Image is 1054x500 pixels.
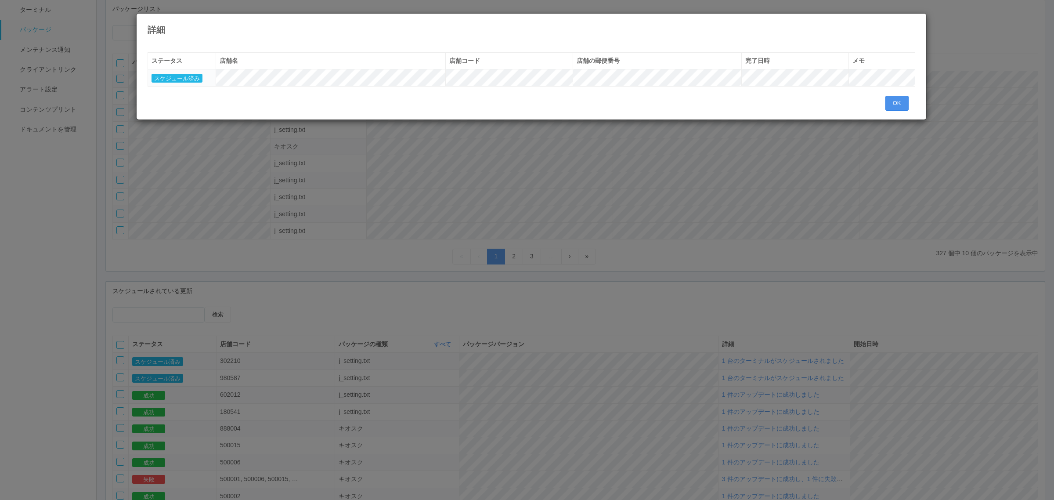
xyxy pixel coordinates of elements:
div: 完了日時 [745,56,845,65]
div: メモ [852,56,911,65]
button: スケジュール済み [152,74,202,83]
button: OK [885,96,909,111]
div: 店舗名 [220,56,442,65]
div: ステータス [152,56,212,65]
div: 店舗の郵便番号 [577,56,738,65]
div: 店舗コード [449,56,569,65]
div: スケジュール済み [152,73,212,82]
h4: 詳細 [148,25,915,35]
